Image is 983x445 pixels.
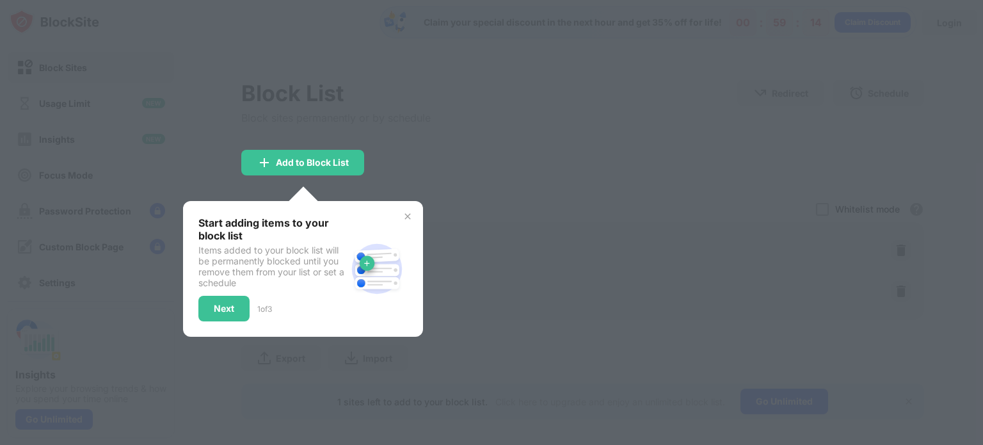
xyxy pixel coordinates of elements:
div: 1 of 3 [257,304,272,314]
img: block-site.svg [346,238,408,300]
div: Add to Block List [276,158,349,168]
div: Start adding items to your block list [198,216,346,242]
div: Items added to your block list will be permanently blocked until you remove them from your list o... [198,245,346,288]
img: x-button.svg [403,211,413,222]
div: Next [214,303,234,314]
